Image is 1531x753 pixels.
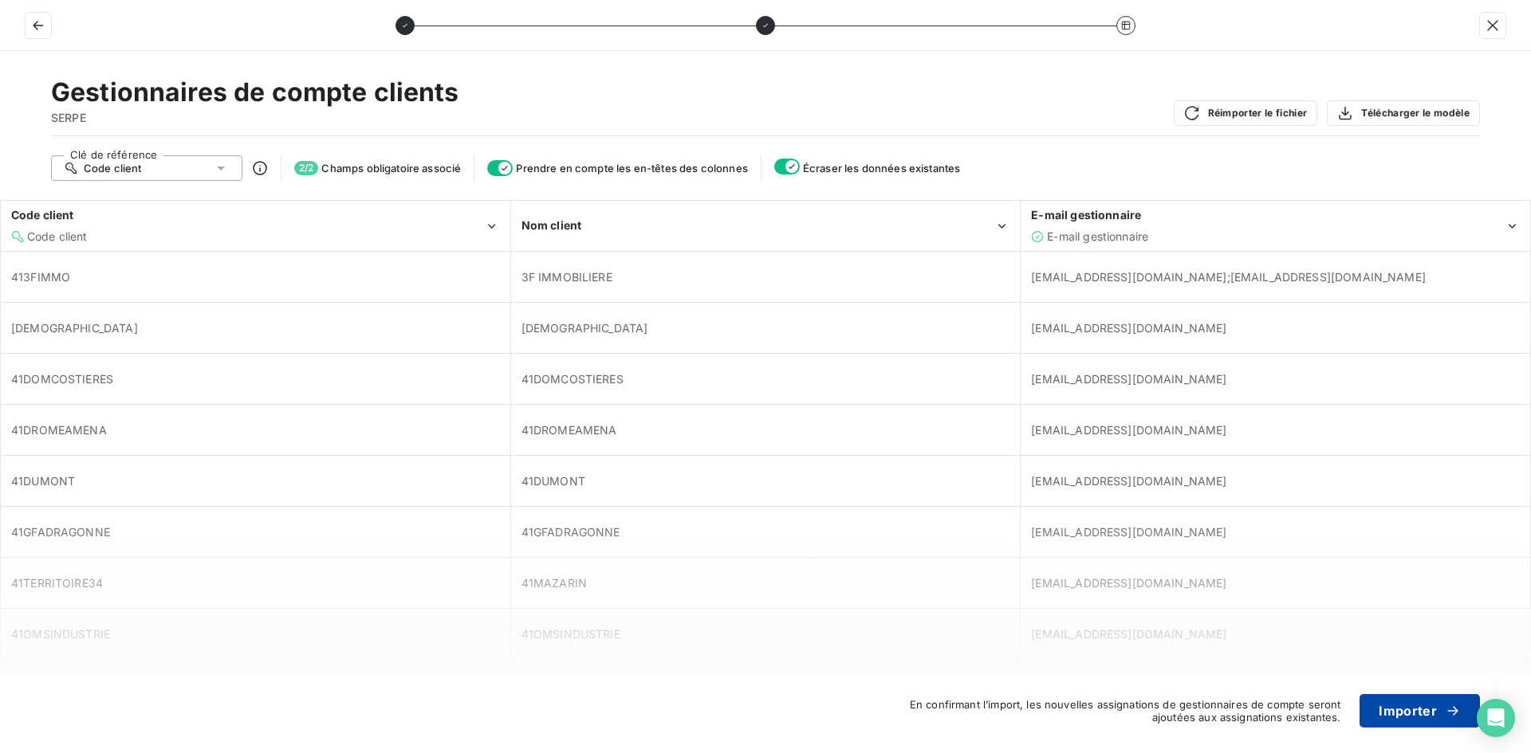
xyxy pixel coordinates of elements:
[1031,474,1226,488] span: [EMAIL_ADDRESS][DOMAIN_NAME]
[11,372,113,386] span: 41DOMCOSTIERES
[902,698,1340,724] span: En confirmant l’import, les nouvelles assignations de gestionnaires de compte seront ajoutées aux...
[1031,525,1226,539] span: [EMAIL_ADDRESS][DOMAIN_NAME]
[521,423,617,437] span: 41DROMEAMENA
[51,110,459,126] span: SERPE
[11,270,70,284] span: 413FIMMO
[1,201,511,252] th: Code client
[1360,694,1480,728] button: Importer
[1047,229,1148,243] span: E-mail gestionnaire
[1031,270,1426,284] span: [EMAIL_ADDRESS][DOMAIN_NAME];[EMAIL_ADDRESS][DOMAIN_NAME]
[521,474,585,488] span: 41DUMONT
[521,525,620,539] span: 41GFADRAGONNE
[1031,372,1226,386] span: [EMAIL_ADDRESS][DOMAIN_NAME]
[11,321,138,335] span: [DEMOGRAPHIC_DATA]
[1031,208,1141,222] span: E-mail gestionnaire
[1031,576,1226,590] span: [EMAIL_ADDRESS][DOMAIN_NAME]
[521,372,624,386] span: 41DOMCOSTIERES
[294,161,318,175] span: 2 / 2
[11,423,107,437] span: 41DROMEAMENA
[11,474,75,488] span: 41DUMONT
[803,162,961,175] span: Écraser les données existantes
[27,229,88,243] span: Code client
[521,576,587,590] span: 41MAZARIN
[521,270,612,284] span: 3F IMMOBILIERE
[51,76,459,108] h2: Gestionnaires de compte clients
[1031,423,1226,437] span: [EMAIL_ADDRESS][DOMAIN_NAME]
[11,525,110,539] span: 41GFADRAGONNE
[1327,100,1480,126] button: Télécharger le modèle
[1031,321,1226,335] span: [EMAIL_ADDRESS][DOMAIN_NAME]
[1021,201,1531,252] th: E-mail gestionnaire
[1031,627,1226,641] span: [EMAIL_ADDRESS][DOMAIN_NAME]
[521,218,582,232] span: Nom client
[510,201,1021,252] th: Nom client
[84,162,142,175] span: Code client
[516,162,747,175] span: Prendre en compte les en-têtes des colonnes
[521,627,620,641] span: 41OMSINDUSTRIE
[1174,100,1318,126] button: Réimporter le fichier
[321,162,461,175] span: Champs obligatoire associé
[1477,699,1515,737] div: Open Intercom Messenger
[11,208,74,222] span: Code client
[11,627,110,641] span: 41OMSINDUSTRIE
[521,321,648,335] span: [DEMOGRAPHIC_DATA]
[11,576,103,590] span: 41TERRITOIRE34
